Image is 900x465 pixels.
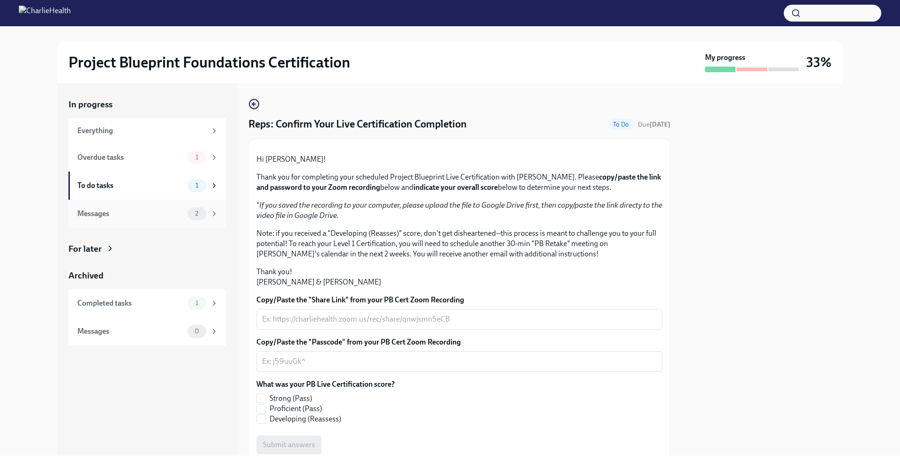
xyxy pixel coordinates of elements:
[68,118,226,143] a: Everything
[256,295,662,305] label: Copy/Paste the "Share Link" from your PB Cert Zoom Recording
[77,298,184,308] div: Completed tasks
[68,200,226,228] a: Messages2
[256,267,662,287] p: Thank you! [PERSON_NAME] & [PERSON_NAME]
[705,52,745,63] strong: My progress
[189,210,204,217] span: 2
[68,289,226,317] a: Completed tasks1
[68,143,226,172] a: Overdue tasks1
[650,120,670,128] strong: [DATE]
[68,243,226,255] a: For later
[68,270,226,282] a: Archived
[256,228,662,259] p: Note: if you received a "Developing (Reasses)" score, don't get disheartened--this process is mea...
[19,6,71,21] img: CharlieHealth
[77,152,184,163] div: Overdue tasks
[256,172,662,193] p: Thank you for completing your scheduled Project Blueprint Live Certification with [PERSON_NAME]. ...
[270,404,322,414] span: Proficient (Pass)
[68,172,226,200] a: To do tasks1
[638,120,670,129] span: October 2nd, 2025 12:00
[256,201,662,220] em: If you saved the recording to your computer, please upload the file to Google Drive first, then c...
[68,98,226,111] a: In progress
[68,53,350,72] h2: Project Blueprint Foundations Certification
[248,117,467,131] h4: Reps: Confirm Your Live Certification Completion
[270,414,341,424] span: Developing (Reassess)
[806,54,832,71] h3: 33%
[270,393,312,404] span: Strong (Pass)
[607,121,634,128] span: To Do
[256,337,662,347] label: Copy/Paste the "Passcode" from your PB Cert Zoom Recording
[638,120,670,128] span: Due
[77,126,206,136] div: Everything
[77,209,184,219] div: Messages
[190,154,204,161] span: 1
[68,243,102,255] div: For later
[77,326,184,337] div: Messages
[190,182,204,189] span: 1
[189,328,205,335] span: 0
[413,183,498,192] strong: indicate your overall score
[256,154,662,165] p: Hi [PERSON_NAME]!
[190,300,204,307] span: 1
[256,379,395,390] label: What was your PB Live Certification score?
[68,317,226,345] a: Messages0
[77,180,184,191] div: To do tasks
